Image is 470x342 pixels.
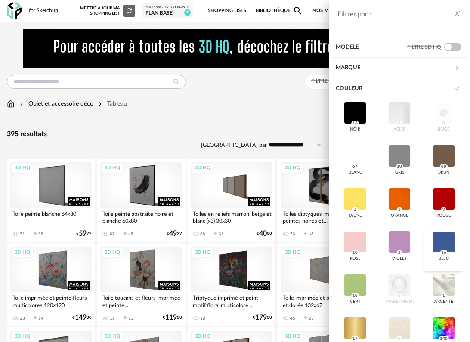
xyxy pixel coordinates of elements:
span: 16 [351,121,359,127]
div: gris [395,170,404,175]
div: Marque [336,58,454,78]
div: brun [438,170,449,175]
div: orange [391,213,408,218]
span: 2 [397,250,402,256]
span: 80 [440,164,448,170]
span: 16 [440,250,448,256]
div: vert [350,299,361,305]
div: rouge [436,213,451,218]
span: 18 [351,293,359,299]
div: jaune [349,213,362,218]
span: 9 [441,207,446,213]
span: 10 [351,250,359,256]
span: 17 [351,336,359,342]
div: Couleur [336,78,454,99]
div: violet [392,256,407,261]
div: Couleur [336,78,463,99]
span: 140 [439,336,449,342]
div: Filtrer par : [337,10,453,19]
div: argenté [434,299,454,305]
span: 5 [397,207,402,213]
div: blanc [349,170,362,175]
div: Modèle [336,37,407,58]
span: 67 [351,164,359,170]
span: 1 [441,293,446,299]
button: close drawer [453,9,461,20]
div: bleu [439,256,449,261]
div: noir [350,127,360,132]
span: 10 [396,164,403,170]
div: rose [350,256,361,261]
span: 3 [352,207,358,213]
div: Marque [336,58,463,78]
span: Filtre 3D HQ [407,44,441,50]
